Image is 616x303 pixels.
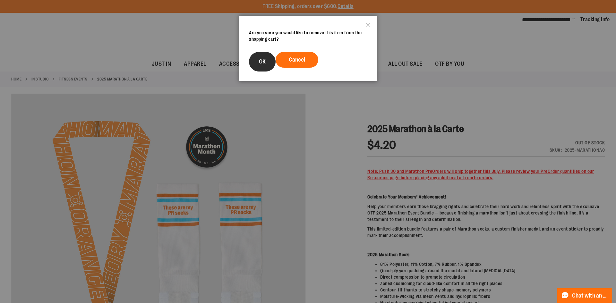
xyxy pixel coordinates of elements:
span: Chat with an Expert [572,293,608,299]
button: Chat with an Expert [557,288,612,303]
span: OK [259,58,266,65]
div: Are you sure you would like to remove this item from the shopping cart? [249,29,367,42]
span: Cancel [289,56,305,63]
button: OK [249,52,276,72]
button: Cancel [276,52,318,68]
